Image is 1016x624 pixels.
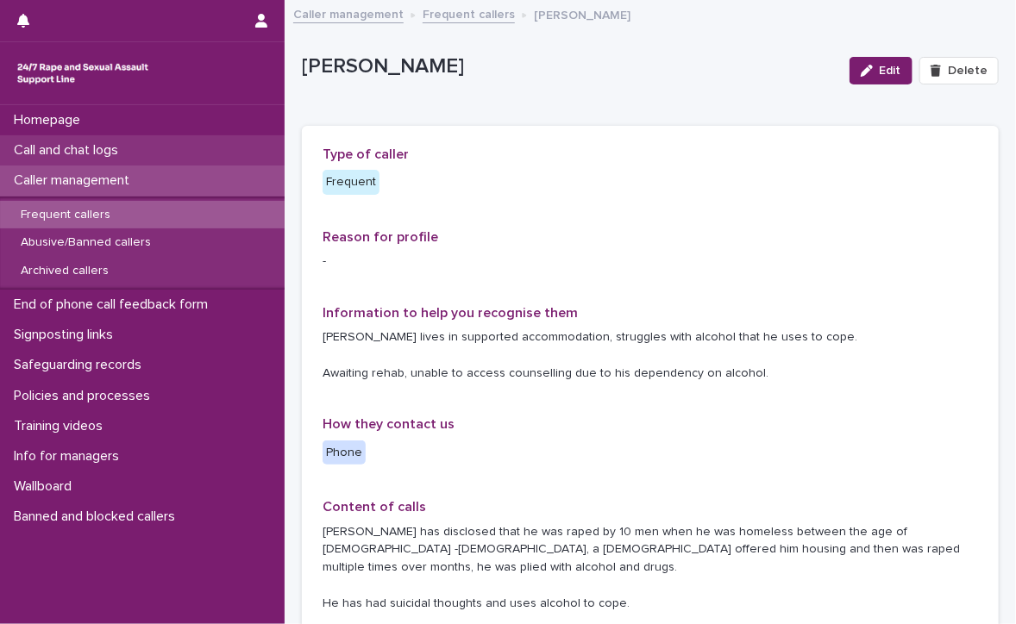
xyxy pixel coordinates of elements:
[850,57,913,84] button: Edit
[948,65,988,77] span: Delete
[7,448,133,465] p: Info for managers
[323,170,379,195] div: Frequent
[293,3,404,23] a: Caller management
[14,56,152,90] img: rhQMoQhaT3yELyF149Cw
[7,357,155,373] p: Safeguarding records
[880,65,901,77] span: Edit
[7,327,127,343] p: Signposting links
[7,172,143,189] p: Caller management
[423,3,515,23] a: Frequent callers
[323,253,978,271] p: -
[323,500,426,514] span: Content of calls
[323,440,366,465] div: Phone
[7,418,116,434] p: Training videos
[7,112,94,128] p: Homepage
[7,478,85,495] p: Wallboard
[7,509,189,525] p: Banned and blocked callers
[7,388,164,404] p: Policies and processes
[323,147,409,161] span: Type of caller
[7,264,122,278] p: Archived callers
[302,54,836,79] p: [PERSON_NAME]
[534,4,630,23] p: [PERSON_NAME]
[7,142,132,159] p: Call and chat logs
[7,208,124,222] p: Frequent callers
[323,523,978,613] p: [PERSON_NAME] has disclosed that he was raped by 10 men when he was homeless between the age of [...
[323,417,455,431] span: How they contact us
[323,306,578,320] span: Information to help you recognise them
[323,230,438,244] span: Reason for profile
[7,296,222,313] p: End of phone call feedback form
[919,57,999,84] button: Delete
[323,328,978,382] p: [PERSON_NAME] lives in supported accommodation, struggles with alcohol that he uses to cope. Awai...
[7,235,165,250] p: Abusive/Banned callers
